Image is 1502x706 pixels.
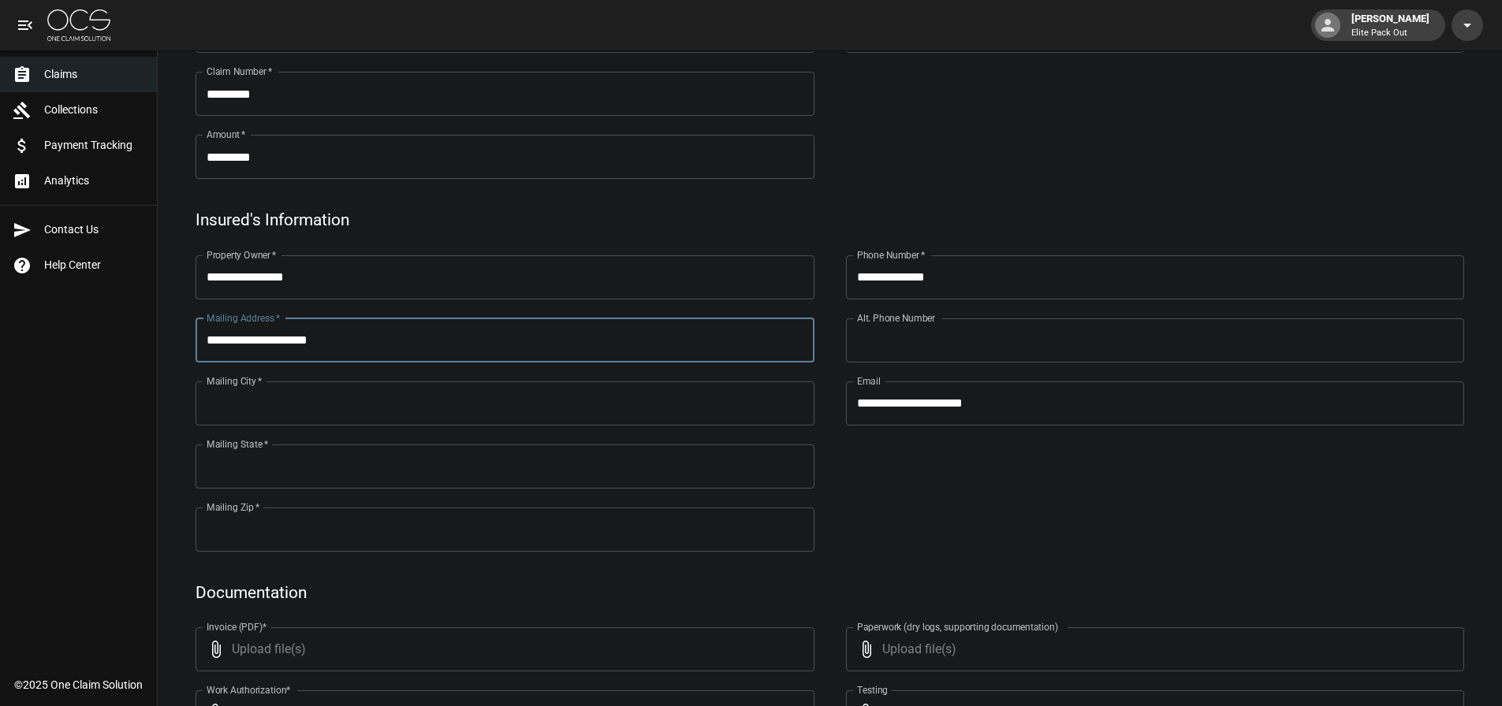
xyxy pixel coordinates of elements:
[14,677,143,693] div: © 2025 One Claim Solution
[207,248,277,262] label: Property Owner
[207,500,260,514] label: Mailing Zip
[1351,27,1429,40] p: Elite Pack Out
[857,248,925,262] label: Phone Number
[207,311,280,325] label: Mailing Address
[207,437,268,451] label: Mailing State
[857,374,881,388] label: Email
[44,221,144,238] span: Contact Us
[9,9,41,41] button: open drawer
[44,137,144,154] span: Payment Tracking
[47,9,110,41] img: ocs-logo-white-transparent.png
[207,374,263,388] label: Mailing City
[207,620,267,634] label: Invoice (PDF)*
[44,102,144,118] span: Collections
[207,683,291,697] label: Work Authorization*
[857,311,935,325] label: Alt. Phone Number
[44,257,144,273] span: Help Center
[882,627,1422,671] span: Upload file(s)
[207,65,272,78] label: Claim Number
[857,683,888,697] label: Testing
[857,620,1058,634] label: Paperwork (dry logs, supporting documentation)
[1345,11,1436,39] div: [PERSON_NAME]
[44,66,144,83] span: Claims
[232,627,772,671] span: Upload file(s)
[44,173,144,189] span: Analytics
[207,128,246,141] label: Amount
